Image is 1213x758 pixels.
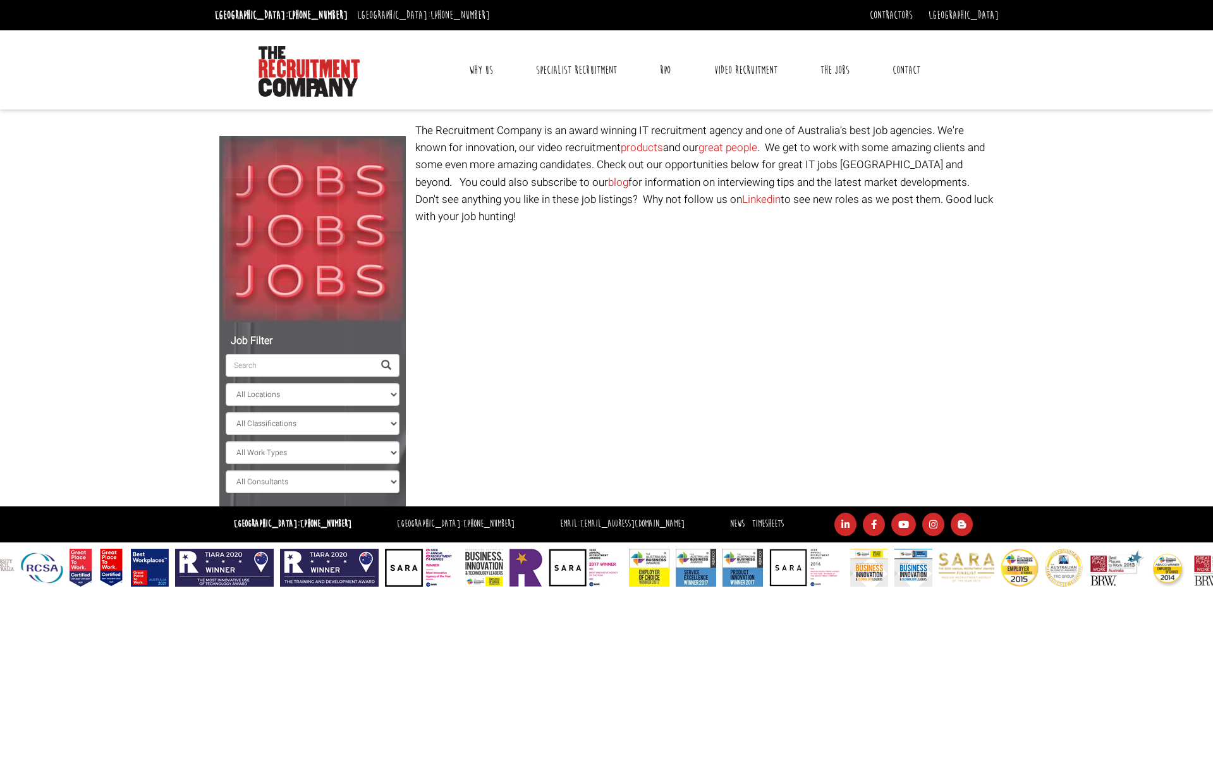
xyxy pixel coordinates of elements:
a: Contractors [870,8,913,22]
a: Linkedin [742,192,781,207]
a: RPO [650,54,680,86]
li: Email: [557,515,688,534]
img: Jobs, Jobs, Jobs [219,136,406,322]
strong: [GEOGRAPHIC_DATA]: [234,518,351,530]
a: Video Recruitment [705,54,787,86]
a: [GEOGRAPHIC_DATA] [929,8,999,22]
a: products [621,140,663,156]
li: [GEOGRAPHIC_DATA]: [394,515,518,534]
li: [GEOGRAPHIC_DATA]: [212,5,351,25]
a: [PHONE_NUMBER] [288,8,348,22]
a: The Jobs [811,54,859,86]
a: Timesheets [752,518,784,530]
h5: Job Filter [226,336,399,347]
p: The Recruitment Company is an award winning IT recruitment agency and one of Australia's best job... [415,122,994,225]
li: [GEOGRAPHIC_DATA]: [354,5,493,25]
img: The Recruitment Company [259,46,360,97]
a: great people [698,140,757,156]
a: News [730,518,745,530]
a: [PHONE_NUMBER] [463,518,515,530]
a: blog [608,174,628,190]
a: [PHONE_NUMBER] [430,8,490,22]
input: Search [226,354,374,377]
a: Why Us [460,54,503,86]
a: [EMAIL_ADDRESS][DOMAIN_NAME] [580,518,685,530]
a: [PHONE_NUMBER] [300,518,351,530]
a: Specialist Recruitment [527,54,626,86]
a: Contact [883,54,930,86]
